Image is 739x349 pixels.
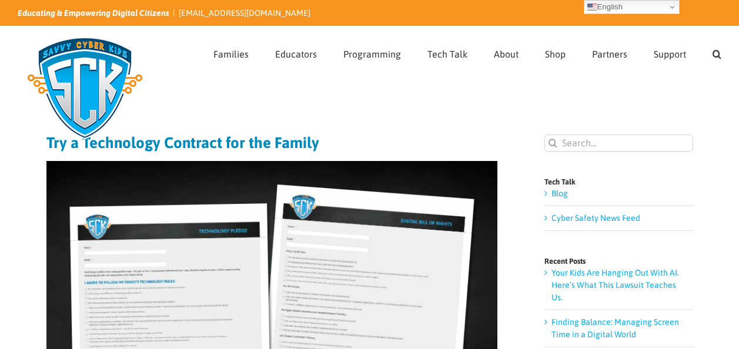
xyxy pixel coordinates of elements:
[427,26,467,78] a: Tech Talk
[551,268,679,302] a: Your Kids Are Hanging Out With AI. Here’s What This Lawsuit Teaches Us.
[544,257,693,265] h4: Recent Posts
[427,49,467,59] span: Tech Talk
[275,49,317,59] span: Educators
[544,135,693,152] input: Search...
[592,26,627,78] a: Partners
[654,49,686,59] span: Support
[343,26,401,78] a: Programming
[18,29,152,147] img: Savvy Cyber Kids Logo
[343,49,401,59] span: Programming
[213,49,249,59] span: Families
[46,135,497,151] h1: Try a Technology Contract for the Family
[544,135,561,152] input: Search
[551,189,568,198] a: Blog
[213,26,721,78] nav: Main Menu
[654,26,686,78] a: Support
[587,2,597,12] img: en
[213,26,249,78] a: Families
[551,213,640,223] a: Cyber Safety News Feed
[18,8,169,18] i: Educating & Empowering Digital Citizens
[551,317,679,339] a: Finding Balance: Managing Screen Time in a Digital World
[592,49,627,59] span: Partners
[713,26,721,78] a: Search
[545,26,566,78] a: Shop
[544,178,693,186] h4: Tech Talk
[179,8,310,18] a: [EMAIL_ADDRESS][DOMAIN_NAME]
[494,49,519,59] span: About
[275,26,317,78] a: Educators
[545,49,566,59] span: Shop
[494,26,519,78] a: About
